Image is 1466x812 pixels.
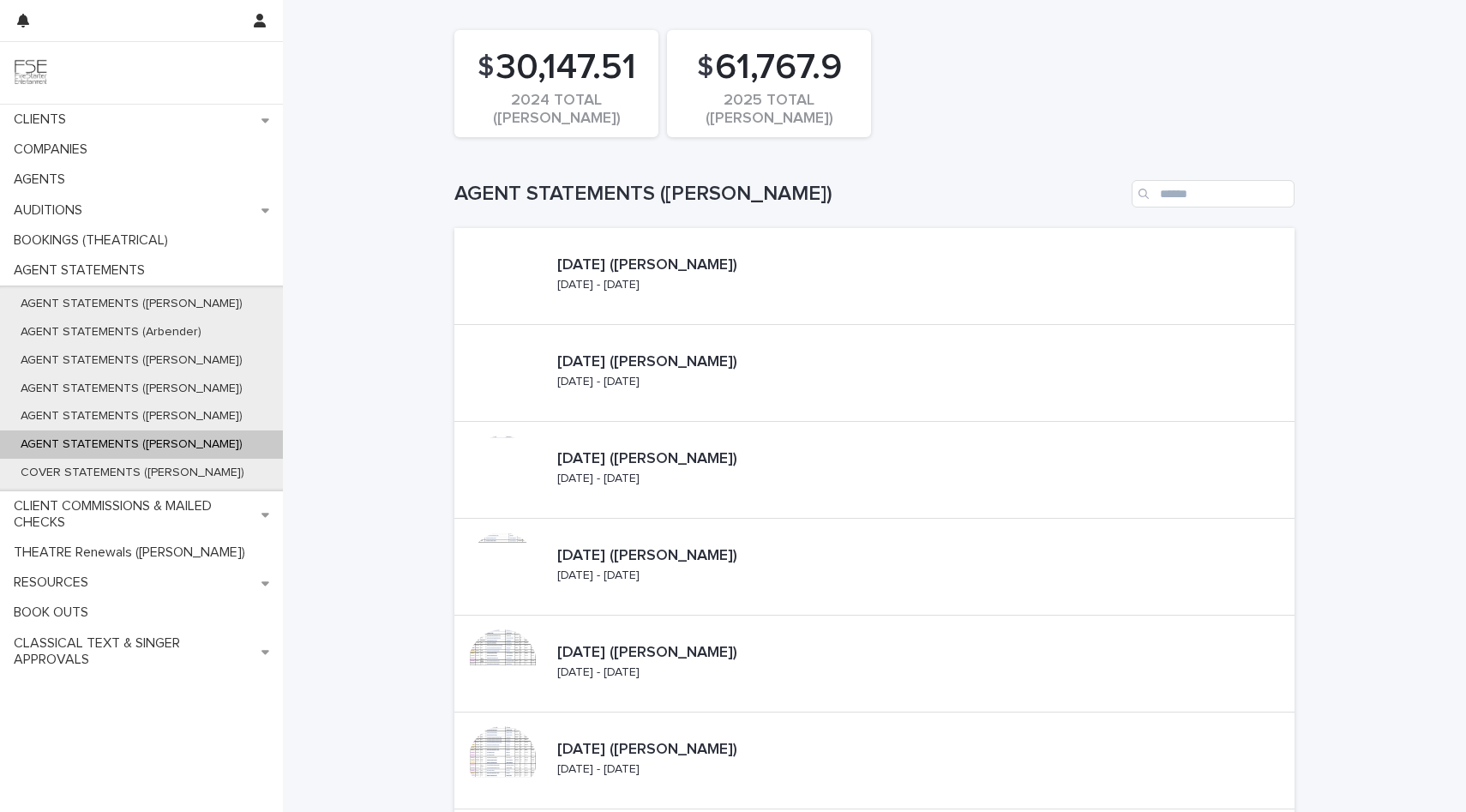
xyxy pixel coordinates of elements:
[7,297,256,311] p: AGENT STATEMENTS ([PERSON_NAME])
[454,713,1295,809] a: [DATE] ([PERSON_NAME])[DATE] - [DATE]
[7,202,96,219] p: AUDITIONS
[7,171,79,188] p: AGENTS
[557,547,820,566] p: [DATE] ([PERSON_NAME])
[697,51,713,84] span: $
[557,472,640,486] p: [DATE] - [DATE]
[557,762,640,777] p: [DATE] - [DATE]
[1132,180,1295,208] input: Search
[7,604,102,621] p: BOOK OUTS
[7,353,256,368] p: AGENT STATEMENTS ([PERSON_NAME])
[7,635,261,668] p: CLASSICAL TEXT & SINGER APPROVALS
[484,92,629,128] div: 2024 TOTAL ([PERSON_NAME])
[557,644,820,663] p: [DATE] ([PERSON_NAME])
[7,325,215,340] p: AGENT STATEMENTS (Arbender)
[454,228,1295,325] a: [DATE] ([PERSON_NAME])[DATE] - [DATE]
[557,256,820,275] p: [DATE] ([PERSON_NAME])
[454,182,1125,207] h1: AGENT STATEMENTS ([PERSON_NAME])
[7,382,256,396] p: AGENT STATEMENTS ([PERSON_NAME])
[696,92,842,128] div: 2025 TOTAL ([PERSON_NAME])
[557,665,640,680] p: [DATE] - [DATE]
[454,325,1295,422] a: [DATE] ([PERSON_NAME])[DATE] - [DATE]
[454,422,1295,519] a: [DATE] ([PERSON_NAME])[DATE] - [DATE]
[557,568,640,583] p: [DATE] - [DATE]
[454,616,1295,713] a: [DATE] ([PERSON_NAME])[DATE] - [DATE]
[557,278,640,292] p: [DATE] - [DATE]
[7,498,261,531] p: CLIENT COMMISSIONS & MAILED CHECKS
[557,375,640,389] p: [DATE] - [DATE]
[557,741,820,760] p: [DATE] ([PERSON_NAME])
[478,51,494,84] span: $
[14,56,48,90] img: 9JgRvJ3ETPGCJDhvPVA5
[7,574,102,591] p: RESOURCES
[454,519,1295,616] a: [DATE] ([PERSON_NAME])[DATE] - [DATE]
[7,141,101,158] p: COMPANIES
[7,262,159,279] p: AGENT STATEMENTS
[557,353,820,372] p: [DATE] ([PERSON_NAME])
[7,466,258,480] p: COVER STATEMENTS ([PERSON_NAME])
[496,46,636,89] span: 30,147.51
[7,111,80,128] p: CLIENTS
[7,409,256,424] p: AGENT STATEMENTS ([PERSON_NAME])
[7,232,182,249] p: BOOKINGS (THEATRICAL)
[557,450,820,469] p: [DATE] ([PERSON_NAME])
[7,437,256,452] p: AGENT STATEMENTS ([PERSON_NAME])
[715,46,842,89] span: 61,767.9
[7,544,259,561] p: THEATRE Renewals ([PERSON_NAME])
